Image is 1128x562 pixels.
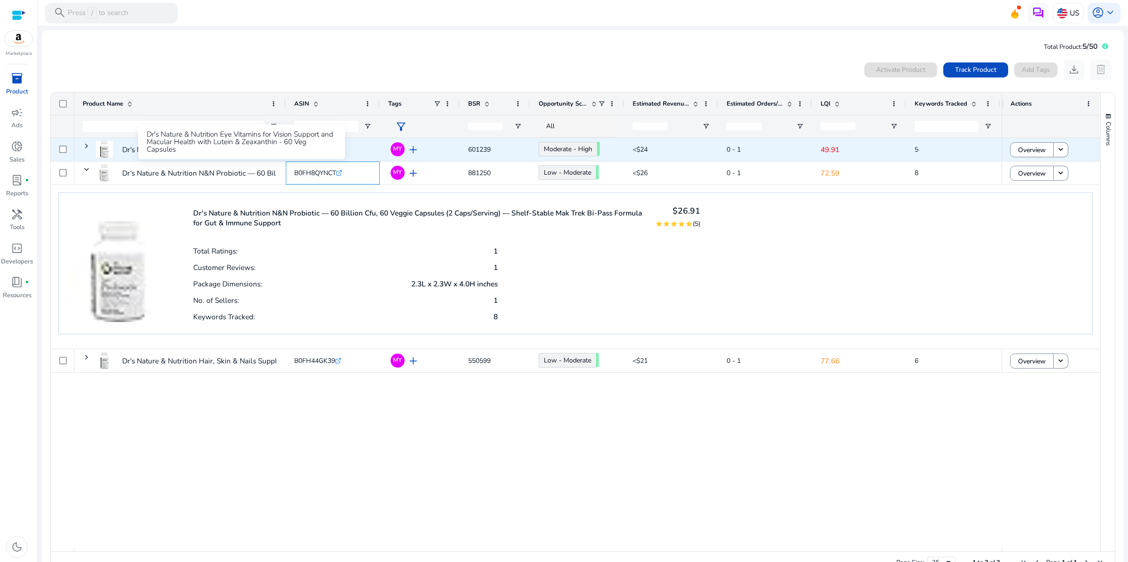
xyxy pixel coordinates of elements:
[395,121,407,133] span: filter_alt
[633,169,648,177] span: <$26
[9,155,24,165] p: Sales
[294,121,358,132] input: ASIN Filter Input
[1010,354,1054,369] button: Overview
[11,72,23,85] span: inventory_2
[663,220,670,228] mat-icon: star
[5,31,33,46] img: amazon.svg
[393,146,402,152] span: MY
[122,163,344,183] p: Dr's Nature & Nutrition N&N Probiotic — 60 Billion Cfu, 60 Veggie...
[393,169,402,176] span: MY
[96,164,113,181] img: 41swXBBDcwL._AC_US40_.jpg
[1010,142,1054,157] button: Overview
[1010,100,1032,108] span: Actions
[1092,7,1104,19] span: account_circle
[915,169,918,177] span: 8
[87,8,96,19] span: /
[6,87,28,97] p: Product
[468,356,491,365] span: 550599
[821,351,898,370] p: 77.66
[693,219,700,228] span: (5)
[915,100,967,108] span: Keywords Tracked
[539,353,596,368] a: Low - Moderate
[6,189,28,199] p: Reports
[1,257,33,267] p: Developers
[596,353,599,367] span: 55.83
[294,356,335,365] span: B0FH44GK39
[407,167,419,179] span: add
[68,202,170,323] img: 41swXBBDcwL._AC_US40_.jpg
[11,174,23,186] span: lab_profile
[6,50,32,57] p: Marketplace
[122,351,330,370] p: Dr's Nature & Nutrition Hair, Skin & Nails Supplement for Men...
[364,123,371,130] button: Open Filter Menu
[493,295,498,305] p: 1
[1056,169,1065,178] mat-icon: keyboard_arrow_down
[1044,43,1082,51] span: Total Product:
[633,100,689,108] span: Estimated Revenue/Day
[96,141,113,158] img: 4177ud3iVrL._AC_US40_.jpg
[193,262,256,272] p: Customer Reviews:
[1070,5,1079,21] p: US
[1056,145,1065,154] mat-icon: keyboard_arrow_down
[493,262,498,272] p: 1
[514,123,522,130] button: Open Filter Menu
[468,169,491,177] span: 881250
[915,356,918,365] span: 6
[655,206,700,216] h4: $26.91
[83,121,264,132] input: Product Name Filter Input
[468,145,491,154] span: 601239
[1104,7,1116,19] span: keyboard_arrow_down
[25,280,29,285] span: fiber_manual_record
[493,246,498,256] p: 1
[25,178,29,183] span: fiber_manual_record
[984,123,992,130] button: Open Filter Menu
[821,140,898,159] p: 49.91
[539,142,597,156] a: Moderate - High
[11,121,23,131] p: Ads
[685,220,693,228] mat-icon: star
[11,541,23,553] span: dark_mode
[407,355,419,367] span: add
[193,312,255,322] p: Keywords Tracked:
[10,223,24,232] p: Tools
[54,7,66,19] span: search
[122,140,351,159] p: Dr's Nature & Nutrition Eye Vitamins for Vision Support and Macular...
[11,140,23,153] span: donut_small
[1018,352,1046,371] span: Overview
[678,220,685,228] mat-icon: star
[955,65,996,75] span: Track Product
[727,169,741,177] span: 0 - 1
[193,295,239,305] p: No. of Sellers:
[655,220,663,228] mat-icon: star
[633,356,648,365] span: <$21
[890,123,898,130] button: Open Filter Menu
[943,62,1008,77] button: Track Product
[193,279,262,289] p: Package Dimensions:
[633,145,648,154] span: <$24
[670,220,678,228] mat-icon: star
[702,123,710,130] button: Open Filter Menu
[393,357,402,363] span: MY
[1018,140,1046,160] span: Overview
[1104,122,1112,146] span: Columns
[193,246,238,256] p: Total Ratings:
[270,123,277,130] button: Open Filter Menu
[138,124,345,159] div: Dr's Nature & Nutrition Eye Vitamins for Vision Support and Macular Health with Lutein & Zeaxanth...
[1056,356,1065,366] mat-icon: keyboard_arrow_down
[915,145,918,154] span: 5
[597,142,600,156] span: 66.86
[388,100,401,108] span: Tags
[727,145,741,154] span: 0 - 1
[83,100,123,108] span: Product Name
[1082,41,1097,51] span: 5/50
[796,123,804,130] button: Open Filter Menu
[1064,60,1084,80] button: download
[1068,63,1080,76] span: download
[1018,164,1046,183] span: Overview
[3,291,31,300] p: Resources
[821,100,830,108] span: LQI
[11,242,23,254] span: code_blocks
[596,165,599,179] span: 56.65
[1010,166,1054,181] button: Overview
[294,100,309,108] span: ASIN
